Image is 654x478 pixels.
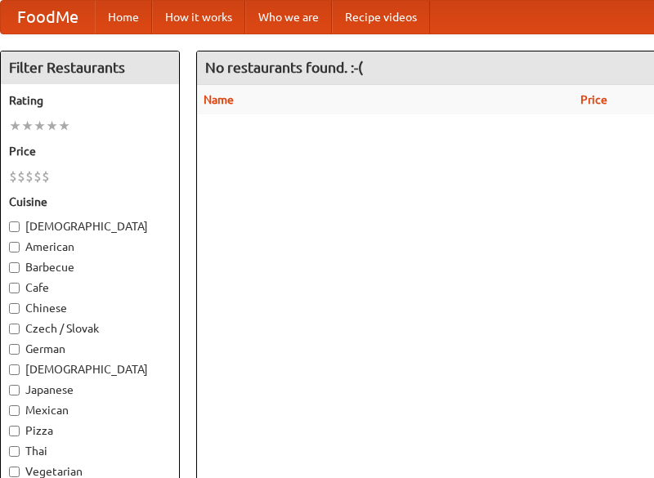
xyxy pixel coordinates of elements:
input: Barbecue [9,262,20,273]
label: [DEMOGRAPHIC_DATA] [9,218,171,235]
li: ★ [46,117,58,135]
label: Cafe [9,279,171,296]
a: Who we are [245,1,332,34]
input: Vegetarian [9,467,20,477]
label: Thai [9,443,171,459]
li: $ [42,168,50,185]
label: German [9,341,171,357]
h4: Filter Restaurants [1,51,179,84]
label: Japanese [9,382,171,398]
label: Barbecue [9,259,171,275]
h5: Price [9,143,171,159]
ng-pluralize: No restaurants found. :-( [205,60,363,75]
label: [DEMOGRAPHIC_DATA] [9,361,171,377]
label: Pizza [9,422,171,439]
input: Mexican [9,405,20,416]
a: Price [580,93,607,106]
h5: Cuisine [9,194,171,210]
li: $ [25,168,34,185]
a: Recipe videos [332,1,430,34]
li: ★ [34,117,46,135]
input: [DEMOGRAPHIC_DATA] [9,364,20,375]
input: American [9,242,20,252]
a: Name [204,93,234,106]
li: ★ [9,117,21,135]
a: Home [95,1,152,34]
label: Czech / Slovak [9,320,171,337]
li: $ [17,168,25,185]
input: German [9,344,20,355]
li: ★ [58,117,70,135]
label: American [9,239,171,255]
input: [DEMOGRAPHIC_DATA] [9,221,20,232]
label: Mexican [9,402,171,418]
label: Chinese [9,300,171,316]
input: Cafe [9,283,20,293]
input: Thai [9,446,20,457]
a: How it works [152,1,245,34]
input: Pizza [9,426,20,436]
h5: Rating [9,92,171,109]
input: Czech / Slovak [9,324,20,334]
li: $ [34,168,42,185]
input: Japanese [9,385,20,395]
a: FoodMe [1,1,95,34]
li: $ [9,168,17,185]
li: ★ [21,117,34,135]
input: Chinese [9,303,20,314]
